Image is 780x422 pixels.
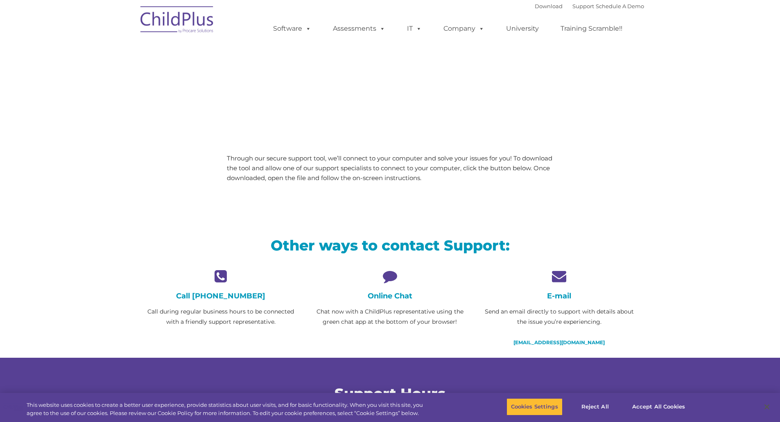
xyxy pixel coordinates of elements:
a: University [498,20,547,37]
img: ChildPlus by Procare Solutions [136,0,218,41]
a: [EMAIL_ADDRESS][DOMAIN_NAME] [513,339,605,345]
p: Send an email directly to support with details about the issue you’re experiencing. [481,307,638,327]
h4: Call [PHONE_NUMBER] [142,291,299,300]
p: Chat now with a ChildPlus representative using the green chat app at the bottom of your browser! [312,307,468,327]
a: Training Scramble!! [552,20,631,37]
button: Cookies Settings [506,398,563,415]
span: LiveSupport with SplashTop [142,59,449,84]
a: Download [535,3,563,9]
a: Schedule A Demo [596,3,644,9]
a: Assessments [325,20,393,37]
button: Reject All [570,398,621,415]
font: | [535,3,644,9]
button: Close [758,398,776,416]
h4: E-mail [481,291,638,300]
h2: Other ways to contact Support: [142,236,638,255]
div: This website uses cookies to create a better user experience, provide statistics about user visit... [27,401,429,417]
h4: Online Chat [312,291,468,300]
span: Support Hours [335,385,445,402]
a: IT [399,20,430,37]
a: Software [265,20,319,37]
p: Call during regular business hours to be connected with a friendly support representative. [142,307,299,327]
a: Support [572,3,594,9]
p: Through our secure support tool, we’ll connect to your computer and solve your issues for you! To... [227,153,553,183]
a: Company [435,20,493,37]
button: Accept All Cookies [628,398,690,415]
